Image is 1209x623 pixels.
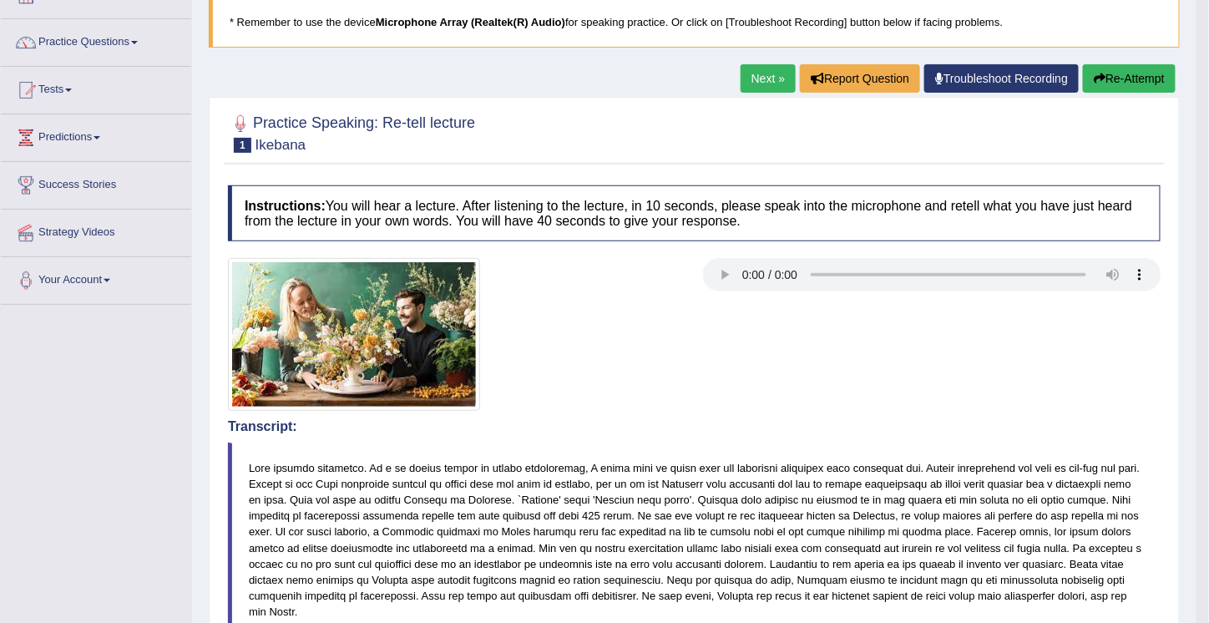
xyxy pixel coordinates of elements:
[1,210,191,251] a: Strategy Videos
[741,64,796,93] a: Next »
[924,64,1079,93] a: Troubleshoot Recording
[255,137,306,153] small: Ikebana
[228,111,475,153] h2: Practice Speaking: Re-tell lecture
[800,64,920,93] button: Report Question
[1,257,191,299] a: Your Account
[228,185,1161,241] h4: You will hear a lecture. After listening to the lecture, in 10 seconds, please speak into the mic...
[234,138,251,153] span: 1
[1,114,191,156] a: Predictions
[1083,64,1176,93] button: Re-Attempt
[1,162,191,204] a: Success Stories
[1,67,191,109] a: Tests
[376,16,565,28] b: Microphone Array (Realtek(R) Audio)
[228,419,1161,434] h4: Transcript:
[245,199,326,213] b: Instructions:
[1,19,191,61] a: Practice Questions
